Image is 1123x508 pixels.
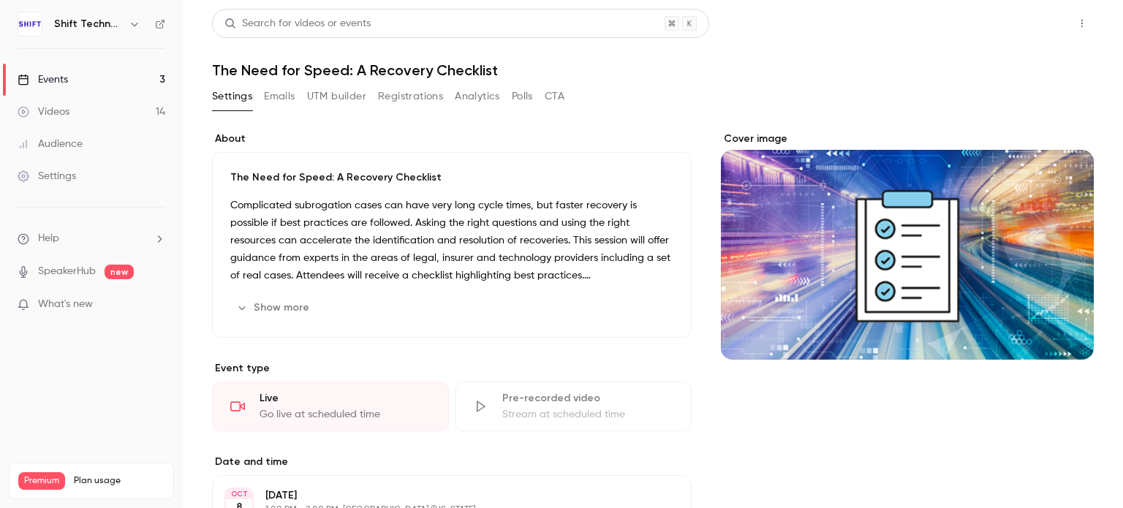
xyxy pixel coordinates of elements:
span: Premium [18,472,65,490]
button: Show more [230,296,318,319]
div: Events [18,72,68,87]
button: Share [1001,9,1059,38]
label: Date and time [212,455,692,469]
iframe: Noticeable Trigger [148,298,165,311]
div: Stream at scheduled time [502,407,673,422]
p: Complicated subrogation cases can have very long cycle times, but faster recovery is possible if ... [230,197,673,284]
div: OCT [226,489,252,499]
div: LiveGo live at scheduled time [212,382,449,431]
div: Go live at scheduled time [260,407,431,422]
div: Pre-recorded videoStream at scheduled time [455,382,692,431]
div: Videos [18,105,69,119]
section: Cover image [721,132,1094,360]
button: Polls [512,85,533,108]
span: What's new [38,297,93,312]
label: Cover image [721,132,1094,146]
h6: Shift Technology [54,17,123,31]
button: Registrations [378,85,443,108]
span: Plan usage [74,475,165,487]
button: UTM builder [307,85,366,108]
span: new [105,265,134,279]
button: Settings [212,85,252,108]
button: CTA [545,85,564,108]
p: The Need for Speed: A Recovery Checklist [230,170,673,185]
img: Shift Technology [18,12,42,36]
div: Pre-recorded video [502,391,673,406]
span: Help [38,231,59,246]
div: Live [260,391,431,406]
h1: The Need for Speed: A Recovery Checklist [212,61,1094,79]
div: Search for videos or events [224,16,371,31]
div: Settings [18,169,76,183]
div: Audience [18,137,83,151]
p: Event type [212,361,692,376]
a: SpeakerHub [38,264,96,279]
p: [DATE] [265,488,614,503]
li: help-dropdown-opener [18,231,165,246]
button: Emails [264,85,295,108]
label: About [212,132,692,146]
button: Analytics [455,85,500,108]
